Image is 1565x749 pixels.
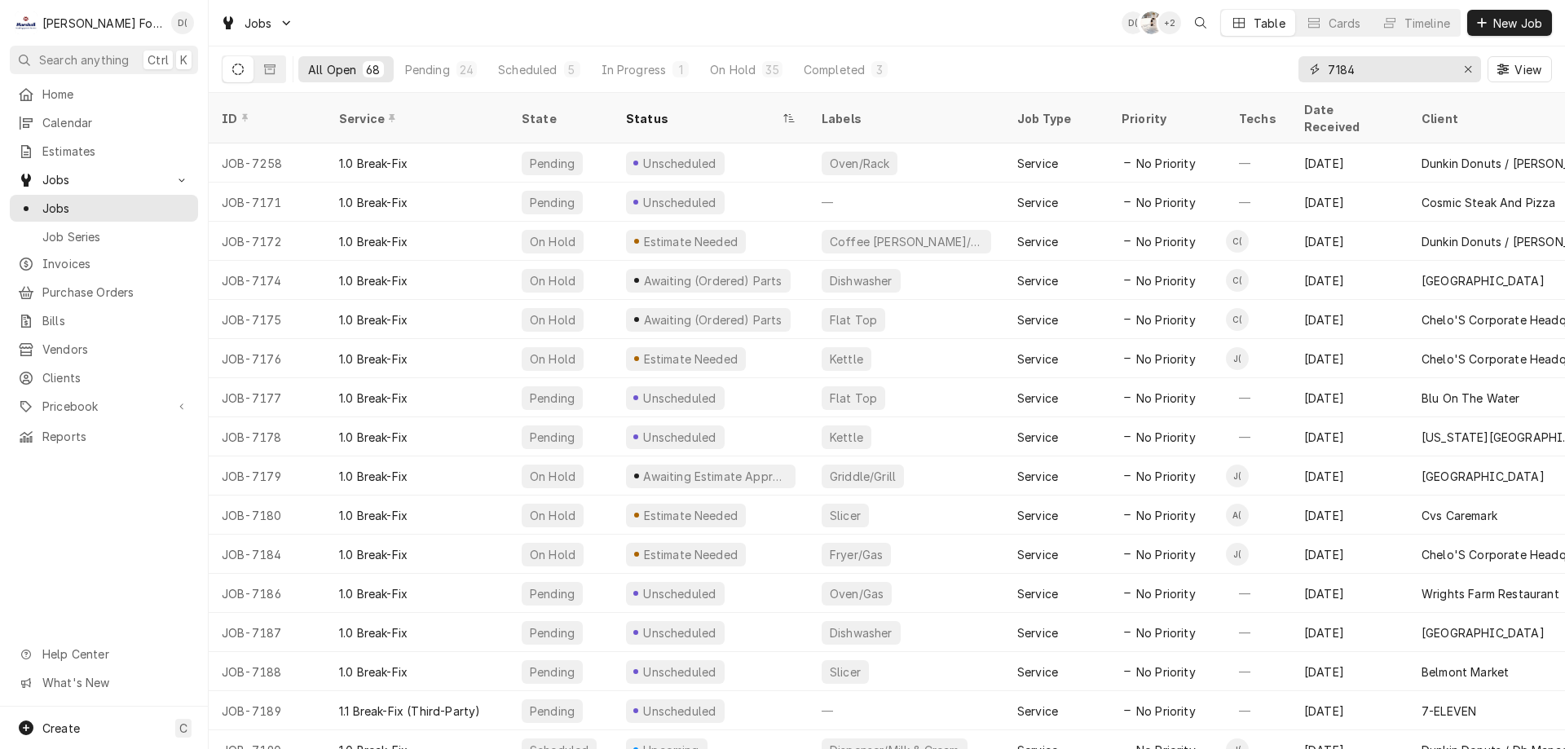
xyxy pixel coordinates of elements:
[1017,272,1058,289] div: Service
[1017,350,1058,368] div: Service
[528,663,576,681] div: Pending
[1254,15,1285,32] div: Table
[209,300,326,339] div: JOB-7175
[209,535,326,574] div: JOB-7184
[528,703,576,720] div: Pending
[1017,194,1058,211] div: Service
[498,61,557,78] div: Scheduled
[804,61,865,78] div: Completed
[209,183,326,222] div: JOB-7171
[209,339,326,378] div: JOB-7176
[209,496,326,535] div: JOB-7180
[42,284,190,301] span: Purchase Orders
[10,46,198,74] button: Search anythingCtrlK
[828,155,891,172] div: Oven/Rack
[828,350,865,368] div: Kettle
[1304,101,1392,135] div: Date Received
[875,61,884,78] div: 3
[828,624,894,641] div: Dishwasher
[641,468,789,485] div: Awaiting Estimate Approval
[209,222,326,261] div: JOB-7172
[1291,496,1408,535] div: [DATE]
[179,720,187,737] span: C
[1136,624,1196,641] span: No Priority
[42,341,190,358] span: Vendors
[366,61,380,78] div: 68
[1136,507,1196,524] span: No Priority
[1422,468,1545,485] div: [GEOGRAPHIC_DATA]
[209,417,326,456] div: JOB-7178
[602,61,667,78] div: In Progress
[1226,230,1249,253] div: C(
[209,378,326,417] div: JOB-7177
[339,233,408,250] div: 1.0 Break-Fix
[1017,624,1058,641] div: Service
[42,645,188,663] span: Help Center
[1136,429,1196,446] span: No Priority
[339,624,408,641] div: 1.0 Break-Fix
[641,272,783,289] div: Awaiting (Ordered) Parts
[1226,652,1291,691] div: —
[1140,11,1163,34] div: K(
[1226,613,1291,652] div: —
[1226,574,1291,613] div: —
[528,585,576,602] div: Pending
[209,261,326,300] div: JOB-7174
[1226,308,1249,331] div: Chris Branca (99)'s Avatar
[180,51,187,68] span: K
[1226,378,1291,417] div: —
[809,691,1004,730] div: —
[15,11,37,34] div: M
[528,194,576,211] div: Pending
[1017,507,1058,524] div: Service
[828,272,894,289] div: Dishwasher
[339,507,408,524] div: 1.0 Break-Fix
[641,194,718,211] div: Unscheduled
[809,183,1004,222] div: —
[1226,504,1249,527] div: A(
[1511,61,1545,78] span: View
[1422,663,1509,681] div: Belmont Market
[641,311,783,328] div: Awaiting (Ordered) Parts
[522,110,600,127] div: State
[10,279,198,306] a: Purchase Orders
[1226,417,1291,456] div: —
[42,428,190,445] span: Reports
[1422,585,1559,602] div: Wrights Farm Restaurant
[222,110,310,127] div: ID
[528,429,576,446] div: Pending
[641,546,739,563] div: Estimate Needed
[1158,11,1181,34] div: + 2
[1226,230,1249,253] div: Chris Branca (99)'s Avatar
[1136,350,1196,368] span: No Priority
[1291,183,1408,222] div: [DATE]
[528,233,577,250] div: On Hold
[10,81,198,108] a: Home
[209,456,326,496] div: JOB-7179
[1328,56,1450,82] input: Keyword search
[1291,574,1408,613] div: [DATE]
[641,624,718,641] div: Unscheduled
[1017,703,1058,720] div: Service
[828,663,862,681] div: Slicer
[1136,663,1196,681] span: No Priority
[10,364,198,391] a: Clients
[1226,269,1249,292] div: C(
[339,663,408,681] div: 1.0 Break-Fix
[1017,585,1058,602] div: Service
[339,703,480,720] div: 1.1 Break-Fix (Third-Party)
[828,429,865,446] div: Kettle
[1017,233,1058,250] div: Service
[42,86,190,103] span: Home
[10,641,198,667] a: Go to Help Center
[1291,417,1408,456] div: [DATE]
[828,507,862,524] div: Slicer
[1226,347,1249,370] div: J(
[1291,456,1408,496] div: [DATE]
[1226,183,1291,222] div: —
[42,143,190,160] span: Estimates
[1136,233,1196,250] span: No Priority
[528,507,577,524] div: On Hold
[528,546,577,563] div: On Hold
[1291,613,1408,652] div: [DATE]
